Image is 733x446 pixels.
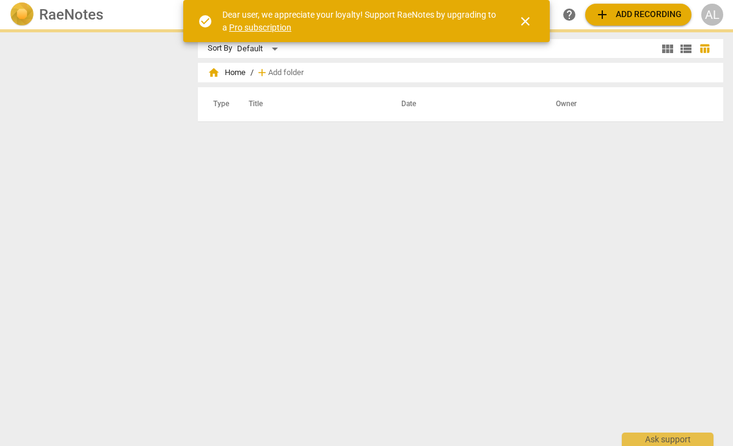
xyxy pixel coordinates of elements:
button: Tile view [658,40,677,58]
span: Add recording [595,7,682,22]
span: view_list [679,41,693,56]
button: Close [511,7,540,36]
span: Add folder [268,68,304,77]
span: / [250,68,253,77]
button: List view [677,40,695,58]
th: Type [203,87,234,121]
div: Ask support [622,433,713,446]
img: Logo [10,2,34,27]
th: Title [234,87,387,121]
button: AL [701,4,723,26]
span: view_module [660,41,675,56]
span: check_circle [198,14,213,29]
div: Sort By [208,44,232,53]
th: Owner [541,87,710,121]
a: Pro subscription [229,23,291,32]
span: Home [208,67,246,79]
h2: RaeNotes [39,6,103,23]
span: table_chart [699,43,710,54]
span: close [518,14,533,29]
span: home [208,67,220,79]
button: Upload [585,4,691,26]
a: Help [558,4,580,26]
button: Table view [695,40,713,58]
span: add [595,7,610,22]
span: add [256,67,268,79]
a: LogoRaeNotes [10,2,186,27]
span: help [562,7,577,22]
div: Default [237,39,282,59]
th: Date [387,87,541,121]
div: Dear user, we appreciate your loyalty! Support RaeNotes by upgrading to a [222,9,496,34]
